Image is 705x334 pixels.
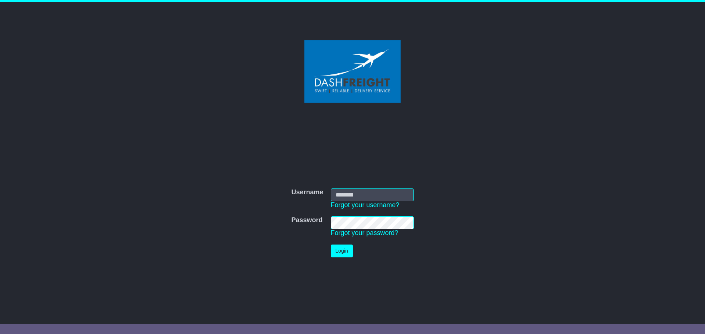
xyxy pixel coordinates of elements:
a: Forgot your username? [331,201,399,209]
img: Dash Freight [304,40,401,103]
a: Forgot your password? [331,229,398,236]
label: Username [291,188,323,197]
label: Password [291,216,322,224]
button: Login [331,245,353,257]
